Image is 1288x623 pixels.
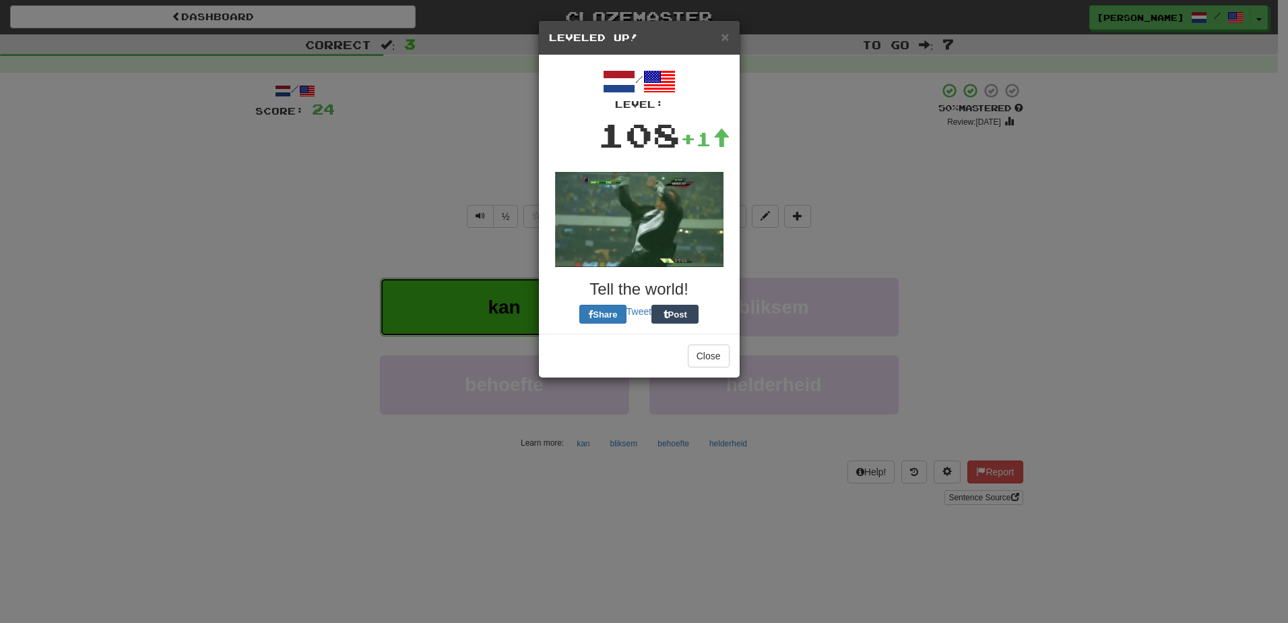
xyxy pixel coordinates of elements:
[549,98,730,111] div: Level:
[626,306,651,317] a: Tweet
[555,172,723,267] img: soccer-coach-2-a9306edb2ed3f6953285996bb4238f2040b39cbea5cfbac61ac5b5c8179d3151.gif
[721,29,729,44] span: ×
[680,125,730,152] div: +1
[721,30,729,44] button: Close
[549,280,730,298] h3: Tell the world!
[549,65,730,111] div: /
[579,305,626,324] button: Share
[651,305,699,324] button: Post
[688,345,730,367] button: Close
[598,111,680,158] div: 108
[549,31,730,44] h5: Leveled Up!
